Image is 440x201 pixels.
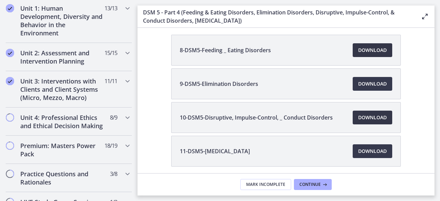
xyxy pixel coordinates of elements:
[294,179,332,190] button: Continue
[20,4,104,37] h2: Unit 1: Human Development, Diversity and Behavior in the Environment
[20,142,104,158] h2: Premium: Masters Power Pack
[353,111,392,124] a: Download
[20,49,104,65] h2: Unit 2: Assessment and Intervention Planning
[299,182,321,187] span: Continue
[180,80,258,88] span: 9-DSM5-Elimination Disorders
[143,8,410,25] h3: DSM 5 - Part 4 (Feeding & Eating Disorders, Elimination Disorders, Disruptive, Impulse-Control, &...
[240,179,291,190] button: Mark Incomplete
[6,4,14,12] i: Completed
[353,77,392,91] a: Download
[104,4,117,12] span: 13 / 13
[246,182,285,187] span: Mark Incomplete
[20,113,104,130] h2: Unit 4: Professional Ethics and Ethical Decision Making
[20,77,104,102] h2: Unit 3: Interventions with Clients and Client Systems (Micro, Mezzo, Macro)
[104,49,117,57] span: 15 / 15
[358,113,387,122] span: Download
[20,170,104,186] h2: Practice Questions and Rationales
[358,147,387,155] span: Download
[110,170,117,178] span: 3 / 8
[110,113,117,122] span: 8 / 9
[180,147,250,155] span: 11-DSM5-[MEDICAL_DATA]
[6,49,14,57] i: Completed
[180,46,271,54] span: 8-DSM5-Feeding _ Eating Disorders
[358,46,387,54] span: Download
[104,142,117,150] span: 18 / 19
[104,77,117,85] span: 11 / 11
[358,80,387,88] span: Download
[6,77,14,85] i: Completed
[180,113,333,122] span: 10-DSM5-Disruptive, Impulse-Control, _ Conduct Disorders
[353,43,392,57] a: Download
[353,144,392,158] a: Download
